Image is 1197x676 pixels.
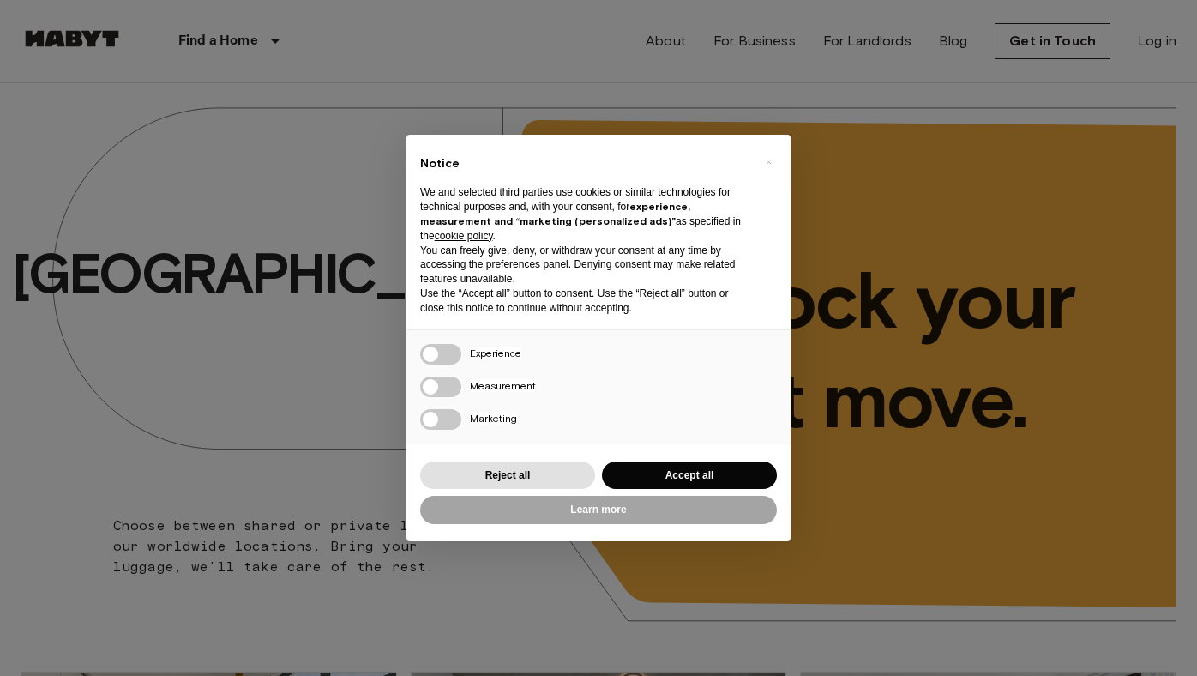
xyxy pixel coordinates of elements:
button: Accept all [602,462,777,490]
span: Measurement [470,379,536,392]
button: Learn more [420,496,777,524]
p: Use the “Accept all” button to consent. Use the “Reject all” button or close this notice to conti... [420,287,749,316]
p: You can freely give, deny, or withdraw your consent at any time by accessing the preferences pane... [420,244,749,287]
p: We and selected third parties use cookies or similar technologies for technical purposes and, wit... [420,185,749,243]
strong: experience, measurement and “marketing (personalized ads)” [420,200,690,227]
a: cookie policy [435,230,493,242]
button: Close this notice [755,148,782,176]
span: Marketing [470,412,517,425]
button: Reject all [420,462,595,490]
h2: Notice [420,155,749,172]
span: Experience [470,347,521,359]
span: × [766,152,772,172]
